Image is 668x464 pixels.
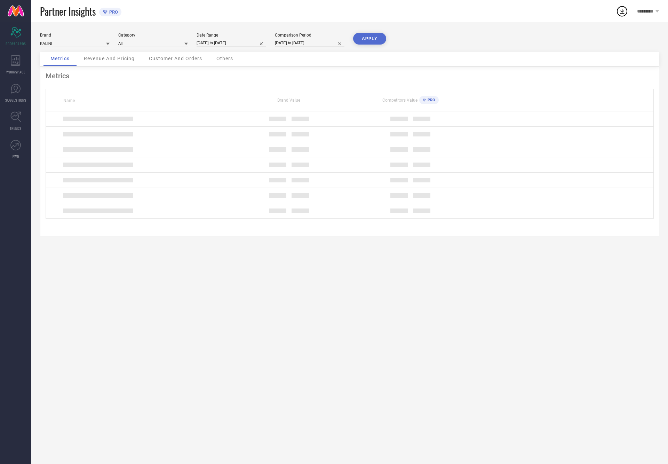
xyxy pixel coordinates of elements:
span: Others [216,56,233,61]
div: Date Range [197,33,266,38]
div: Metrics [46,72,654,80]
span: Brand Value [277,98,300,103]
span: Revenue And Pricing [84,56,135,61]
span: Metrics [50,56,70,61]
span: PRO [108,9,118,15]
span: PRO [426,98,435,102]
div: Category [118,33,188,38]
span: FWD [13,154,19,159]
input: Select date range [197,39,266,47]
span: SUGGESTIONS [5,97,26,103]
span: WORKSPACE [6,69,25,74]
span: TRENDS [10,126,22,131]
span: Partner Insights [40,4,96,18]
span: Customer And Orders [149,56,202,61]
div: Open download list [616,5,628,17]
button: APPLY [353,33,386,45]
span: Name [63,98,75,103]
span: Competitors Value [382,98,417,103]
input: Select comparison period [275,39,344,47]
div: Brand [40,33,110,38]
span: SCORECARDS [6,41,26,46]
div: Comparison Period [275,33,344,38]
